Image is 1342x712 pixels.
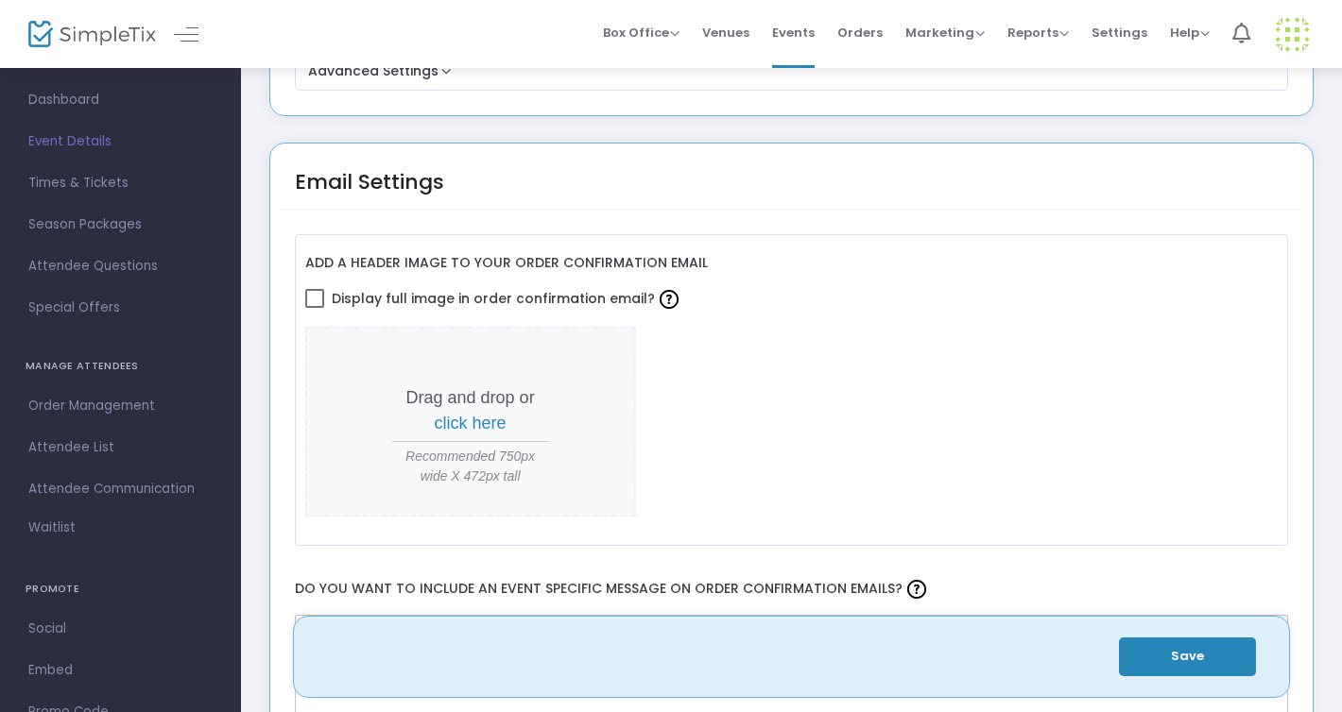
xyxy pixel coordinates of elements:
[837,8,883,57] span: Orders
[603,24,680,42] span: Box Office
[28,88,213,112] span: Dashboard
[28,296,213,320] span: Special Offers
[302,60,1282,83] button: Advanced Settings
[907,580,926,599] img: question-mark
[285,565,1298,615] label: Do you want to include an event specific message on order confirmation emails?
[28,435,213,460] span: Attendee List
[305,245,708,283] label: Add a header image to your order confirmation email
[1119,637,1256,676] button: Save
[1170,24,1210,42] span: Help
[295,166,444,222] div: Email Settings
[28,171,213,195] span: Times & Tickets
[332,282,683,314] span: Display full image in order confirmation email?
[702,8,749,57] span: Venues
[28,212,213,237] span: Season Packages
[1007,24,1069,42] span: Reports
[28,617,213,641] span: Social
[392,447,549,486] span: Recommended 750px wide X 472px tall
[1092,8,1147,57] span: Settings
[28,477,213,501] span: Attendee Communication
[660,290,679,309] img: question-mark
[28,129,213,154] span: Event Details
[28,254,213,279] span: Attendee Questions
[295,615,1289,653] div: Editor toolbar
[392,385,549,436] p: Drag and drop or
[905,24,985,42] span: Marketing
[28,518,76,537] span: Waitlist
[772,8,815,57] span: Events
[26,348,215,385] h4: MANAGE ATTENDEES
[435,414,507,432] span: click here
[28,658,213,683] span: Embed
[26,570,215,608] h4: PROMOTE
[28,394,213,418] span: Order Management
